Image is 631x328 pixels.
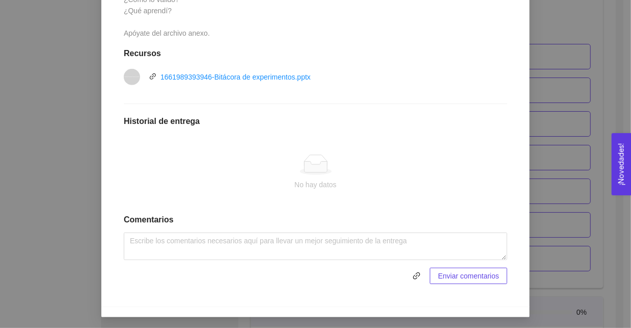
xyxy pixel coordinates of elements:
[409,272,424,280] span: link
[408,272,425,280] span: link
[408,268,425,284] button: link
[149,73,156,80] span: link
[124,76,140,77] span: vnd.openxmlformats-officedocument.presentationml.presentation
[124,116,507,127] h1: Historial de entrega
[430,268,507,284] button: Enviar comentarios
[132,179,499,190] div: No hay datos
[612,133,631,195] button: Open Feedback Widget
[124,215,507,225] h1: Comentarios
[160,73,311,81] a: 1661989393946-Bitácora de experimentos.pptx
[124,48,507,59] h1: Recursos
[438,270,499,282] span: Enviar comentarios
